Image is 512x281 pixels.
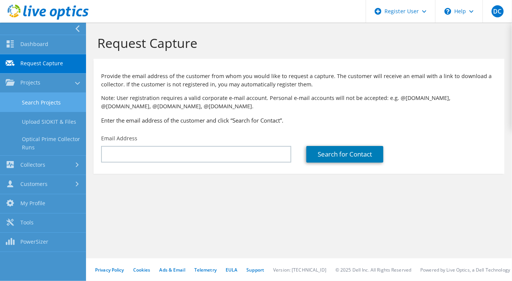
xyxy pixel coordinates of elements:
span: DC [492,5,504,17]
a: EULA [226,267,237,273]
li: Powered by Live Optics, a Dell Technology [420,267,510,273]
li: © 2025 Dell Inc. All Rights Reserved [335,267,411,273]
p: Note: User registration requires a valid corporate e-mail account. Personal e-mail accounts will ... [101,94,497,111]
a: Ads & Email [160,267,185,273]
svg: \n [444,8,451,15]
h3: Enter the email address of the customer and click “Search for Contact”. [101,116,497,124]
h1: Request Capture [97,35,497,51]
a: Support [246,267,264,273]
li: Version: [TECHNICAL_ID] [273,267,326,273]
a: Search for Contact [306,146,383,163]
p: Provide the email address of the customer from whom you would like to request a capture. The cust... [101,72,497,89]
a: Cookies [133,267,151,273]
a: Telemetry [194,267,217,273]
label: Email Address [101,135,137,142]
a: Privacy Policy [95,267,124,273]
